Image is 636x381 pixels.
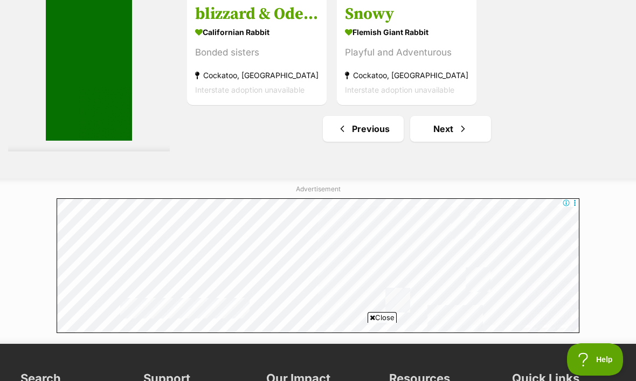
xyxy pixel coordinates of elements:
[195,68,319,82] strong: Cockatoo, [GEOGRAPHIC_DATA]
[195,4,319,24] h3: blizzard & Odette
[345,24,468,40] strong: Flemish Giant Rabbit
[368,312,397,323] span: Close
[195,85,305,94] span: Interstate adoption unavailable
[195,24,319,40] strong: Californian Rabbit
[57,198,579,333] iframe: Advertisement
[345,45,468,60] div: Playful and Adventurous
[323,116,404,142] a: Previous page
[122,327,514,376] iframe: Advertisement
[345,4,468,24] h3: Snowy
[410,116,491,142] a: Next page
[195,45,319,60] div: Bonded sisters
[567,343,625,376] iframe: Help Scout Beacon - Open
[345,85,454,94] span: Interstate adoption unavailable
[186,116,628,142] nav: Pagination
[345,68,468,82] strong: Cockatoo, [GEOGRAPHIC_DATA]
